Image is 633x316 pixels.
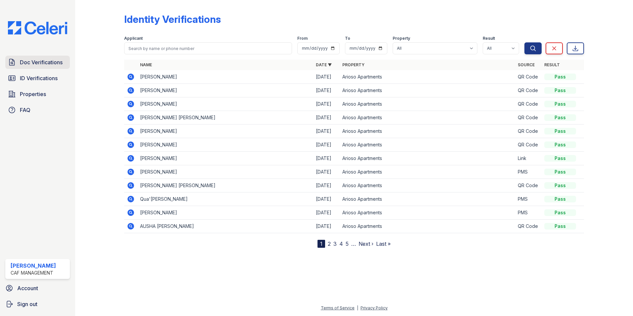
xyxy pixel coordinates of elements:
a: Source [518,62,535,67]
a: 4 [339,240,343,247]
div: Pass [544,209,576,216]
td: [DATE] [313,125,340,138]
td: Arioso Apartments [340,84,515,97]
div: Identity Verifications [124,13,221,25]
td: PMS [515,206,542,220]
td: PMS [515,165,542,179]
div: | [357,305,358,310]
label: From [297,36,308,41]
td: Qua'[PERSON_NAME] [137,192,313,206]
div: Pass [544,223,576,230]
a: 2 [328,240,331,247]
label: Result [483,36,495,41]
td: Arioso Apartments [340,192,515,206]
td: Arioso Apartments [340,125,515,138]
a: Property [342,62,365,67]
span: Account [17,284,38,292]
td: [DATE] [313,84,340,97]
span: … [351,240,356,248]
label: Property [393,36,410,41]
td: Arioso Apartments [340,97,515,111]
td: [PERSON_NAME] [137,125,313,138]
a: Next › [359,240,373,247]
div: 1 [317,240,325,248]
td: QR Code [515,84,542,97]
label: To [345,36,350,41]
a: 3 [333,240,337,247]
div: Pass [544,114,576,121]
span: Sign out [17,300,37,308]
td: [PERSON_NAME] [PERSON_NAME] [137,179,313,192]
div: Pass [544,101,576,107]
div: Pass [544,128,576,134]
div: [PERSON_NAME] [11,262,56,270]
a: Result [544,62,560,67]
td: [DATE] [313,111,340,125]
td: [DATE] [313,70,340,84]
span: Doc Verifications [20,58,63,66]
div: Pass [544,182,576,189]
td: [PERSON_NAME] [137,97,313,111]
td: [DATE] [313,138,340,152]
td: [PERSON_NAME] [137,165,313,179]
a: 5 [346,240,349,247]
a: Properties [5,87,70,101]
td: QR Code [515,220,542,233]
div: CAF Management [11,270,56,276]
td: [DATE] [313,179,340,192]
td: Arioso Apartments [340,206,515,220]
a: Privacy Policy [361,305,388,310]
td: Arioso Apartments [340,220,515,233]
td: [PERSON_NAME] [137,152,313,165]
td: QR Code [515,125,542,138]
td: Arioso Apartments [340,111,515,125]
td: AUSHA [PERSON_NAME] [137,220,313,233]
td: [DATE] [313,192,340,206]
td: Arioso Apartments [340,152,515,165]
a: Account [3,282,73,295]
td: [PERSON_NAME] [137,70,313,84]
td: [DATE] [313,206,340,220]
div: Pass [544,141,576,148]
div: Pass [544,196,576,202]
a: Date ▼ [316,62,332,67]
div: Pass [544,74,576,80]
td: Arioso Apartments [340,179,515,192]
td: PMS [515,192,542,206]
td: [DATE] [313,97,340,111]
td: [DATE] [313,152,340,165]
a: Sign out [3,297,73,311]
td: [PERSON_NAME] [PERSON_NAME] [137,111,313,125]
td: QR Code [515,70,542,84]
td: [PERSON_NAME] [137,138,313,152]
div: Pass [544,169,576,175]
span: ID Verifications [20,74,58,82]
div: Pass [544,155,576,162]
a: ID Verifications [5,72,70,85]
td: [DATE] [313,165,340,179]
a: Name [140,62,152,67]
td: Arioso Apartments [340,70,515,84]
input: Search by name or phone number [124,42,292,54]
span: Properties [20,90,46,98]
td: QR Code [515,138,542,152]
td: QR Code [515,111,542,125]
td: [PERSON_NAME] [137,206,313,220]
span: FAQ [20,106,30,114]
a: Last » [376,240,391,247]
td: Link [515,152,542,165]
label: Applicant [124,36,143,41]
a: FAQ [5,103,70,117]
td: Arioso Apartments [340,165,515,179]
td: [PERSON_NAME] [137,84,313,97]
td: QR Code [515,97,542,111]
img: CE_Logo_Blue-a8612792a0a2168367f1c8372b55b34899dd931a85d93a1a3d3e32e68fde9ad4.png [3,21,73,34]
a: Terms of Service [321,305,355,310]
div: Pass [544,87,576,94]
a: Doc Verifications [5,56,70,69]
td: QR Code [515,179,542,192]
td: Arioso Apartments [340,138,515,152]
td: [DATE] [313,220,340,233]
